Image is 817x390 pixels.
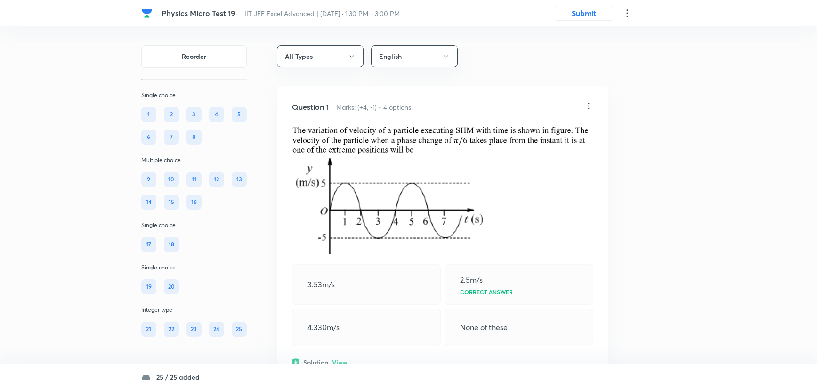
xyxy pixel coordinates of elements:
[141,172,156,187] div: 9
[156,372,200,382] h6: 25 / 25 added
[244,9,400,18] span: IIT JEE Excel Advanced | [DATE] · 1:30 PM - 3:00 PM
[292,101,329,113] h5: Question 1
[141,45,247,68] button: Reorder
[141,306,247,314] p: Integer type
[141,8,153,19] img: Company Logo
[186,172,202,187] div: 11
[209,107,224,122] div: 4
[209,322,224,337] div: 24
[164,172,179,187] div: 10
[186,130,202,145] div: 8
[292,158,492,254] img: 02-09-25-11:56:38-AM
[232,107,247,122] div: 5
[141,322,156,337] div: 21
[141,91,247,99] p: Single choice
[232,172,247,187] div: 13
[209,172,224,187] div: 12
[554,6,614,21] button: Submit
[460,289,513,295] p: Correct answer
[336,102,411,112] h6: Marks: (+4, -1) • 4 options
[460,274,483,285] p: 2.5m/s
[141,279,156,294] div: 19
[141,107,156,122] div: 1
[164,195,179,210] div: 15
[460,322,508,333] p: None of these
[141,221,247,229] p: Single choice
[186,322,202,337] div: 23
[186,107,202,122] div: 3
[164,107,179,122] div: 2
[164,130,179,145] div: 7
[371,45,458,67] button: English
[162,8,235,18] span: Physics Micro Test 19
[232,322,247,337] div: 25
[186,195,202,210] div: 16
[292,358,299,366] img: solution.svg
[164,237,179,252] div: 18
[164,322,179,337] div: 22
[141,263,247,272] p: Single choice
[277,45,364,67] button: All Types
[141,8,154,19] a: Company Logo
[141,156,247,164] p: Multiple choice
[141,130,156,145] div: 6
[141,195,156,210] div: 14
[164,279,179,294] div: 20
[332,359,348,366] p: View
[307,279,335,290] p: 3.53m/s
[307,322,340,333] p: 4.330m/s
[303,357,328,367] h6: Solution
[141,237,156,252] div: 17
[292,124,593,155] img: 02-09-25-11:56:10-AM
